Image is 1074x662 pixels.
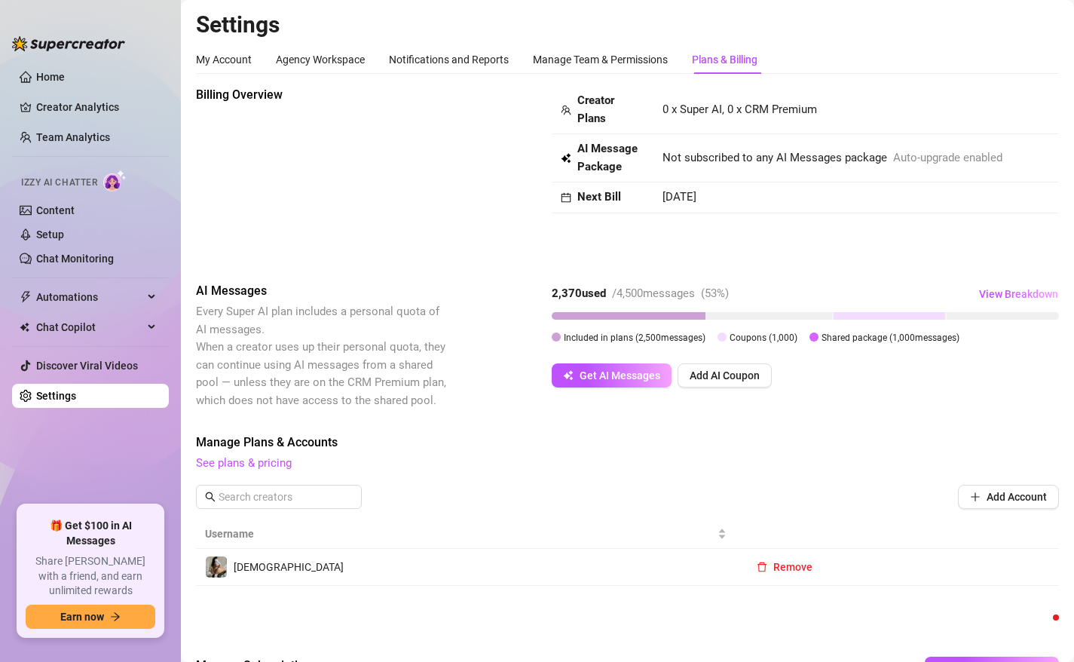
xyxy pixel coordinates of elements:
span: Username [205,526,714,542]
iframe: Intercom live chat [1023,611,1059,647]
span: View Breakdown [979,288,1058,300]
span: search [205,492,216,502]
img: AI Chatter [103,170,127,192]
a: Chat Monitoring [36,253,114,265]
span: arrow-right [110,611,121,622]
img: Goddess [206,556,227,578]
span: Add AI Coupon [690,369,760,382]
th: Username [196,519,736,549]
span: thunderbolt [20,291,32,303]
strong: 2,370 used [552,287,606,300]
a: Setup [36,228,64,241]
div: Agency Workspace [276,51,365,68]
span: Manage Plans & Accounts [196,434,1059,452]
a: Discover Viral Videos [36,360,138,372]
button: View Breakdown [978,282,1059,306]
span: Included in plans ( 2,500 messages) [564,333,705,343]
span: Not subscribed to any AI Messages package [662,149,887,167]
a: Creator Analytics [36,95,157,119]
span: Get AI Messages [580,369,660,382]
span: Auto-upgrade enabled [893,149,1002,167]
strong: Creator Plans [577,93,614,125]
span: delete [757,562,767,572]
button: Add AI Coupon [678,363,772,388]
span: AI Messages [196,282,449,300]
span: Every Super AI plan includes a personal quota of AI messages. When a creator uses up their person... [196,305,446,407]
strong: Next Bill [577,190,621,204]
span: Earn now [60,611,104,623]
button: Remove [745,555,825,579]
span: Coupons ( 1,000 ) [730,333,797,343]
span: team [561,105,571,115]
img: Chat Copilot [20,322,29,333]
div: Notifications and Reports [389,51,509,68]
h2: Settings [196,11,1059,39]
button: Add Account [958,485,1059,509]
span: Chat Copilot [36,315,143,339]
span: Shared package ( 1,000 messages) [822,333,959,343]
span: ( 53 %) [701,287,729,300]
span: Add Account [987,491,1047,503]
button: Get AI Messages [552,363,672,388]
img: logo-BBDzfeDw.svg [12,36,125,51]
span: plus [970,492,981,502]
strong: AI Message Package [577,142,638,173]
span: Izzy AI Chatter [21,176,97,190]
a: Home [36,71,65,83]
a: Settings [36,390,76,402]
span: Remove [773,561,812,573]
span: calendar [561,192,571,203]
span: Billing Overview [196,86,449,104]
span: 🎁 Get $100 in AI Messages [26,519,155,548]
span: / 4,500 messages [612,287,695,300]
a: Content [36,204,75,216]
button: Earn nowarrow-right [26,605,155,629]
a: Team Analytics [36,131,110,143]
input: Search creators [219,489,341,505]
span: [DEMOGRAPHIC_DATA] [234,561,344,573]
span: 0 x Super AI, 0 x CRM Premium [662,103,817,116]
a: See plans & pricing [196,456,292,470]
span: Share [PERSON_NAME] with a friend, and earn unlimited rewards [26,554,155,599]
div: Plans & Billing [692,51,757,68]
span: [DATE] [662,190,696,204]
div: Manage Team & Permissions [533,51,668,68]
span: Automations [36,285,143,309]
div: My Account [196,51,252,68]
